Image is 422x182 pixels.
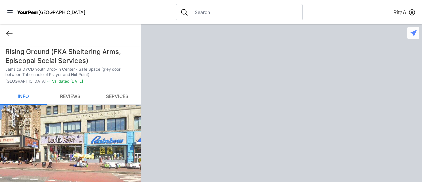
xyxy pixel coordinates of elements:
span: [GEOGRAPHIC_DATA] [5,79,46,84]
span: YourPeer [17,9,38,15]
span: RitaA [393,8,406,16]
span: [GEOGRAPHIC_DATA] [38,9,85,15]
input: Search [191,9,298,16]
a: Reviews [47,89,94,105]
span: [DATE] [69,79,83,84]
p: Jamaica DYCD Youth Drop-in Center - Safe Space (grey door between Tabernacle of Prayer and Hot Po... [5,67,136,77]
a: Services [94,89,140,105]
span: ✓ [47,79,51,84]
h1: Rising Ground (FKA Sheltering Arms, Episcopal Social Services) [5,47,136,65]
a: YourPeer[GEOGRAPHIC_DATA] [17,10,85,14]
span: Validated [52,79,69,84]
button: RitaA [393,8,415,16]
